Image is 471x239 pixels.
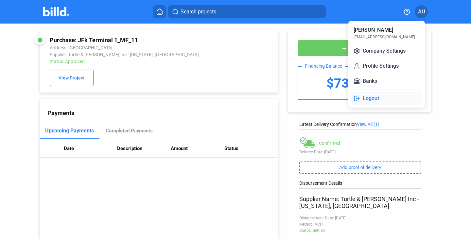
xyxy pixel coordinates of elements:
[351,92,422,105] button: Logout
[351,75,422,88] button: Banks
[354,34,415,40] div: [EMAIL_ADDRESS][DOMAIN_NAME]
[354,26,393,34] div: [PERSON_NAME]
[351,44,422,58] button: Company Settings
[351,60,422,73] button: Profile Settings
